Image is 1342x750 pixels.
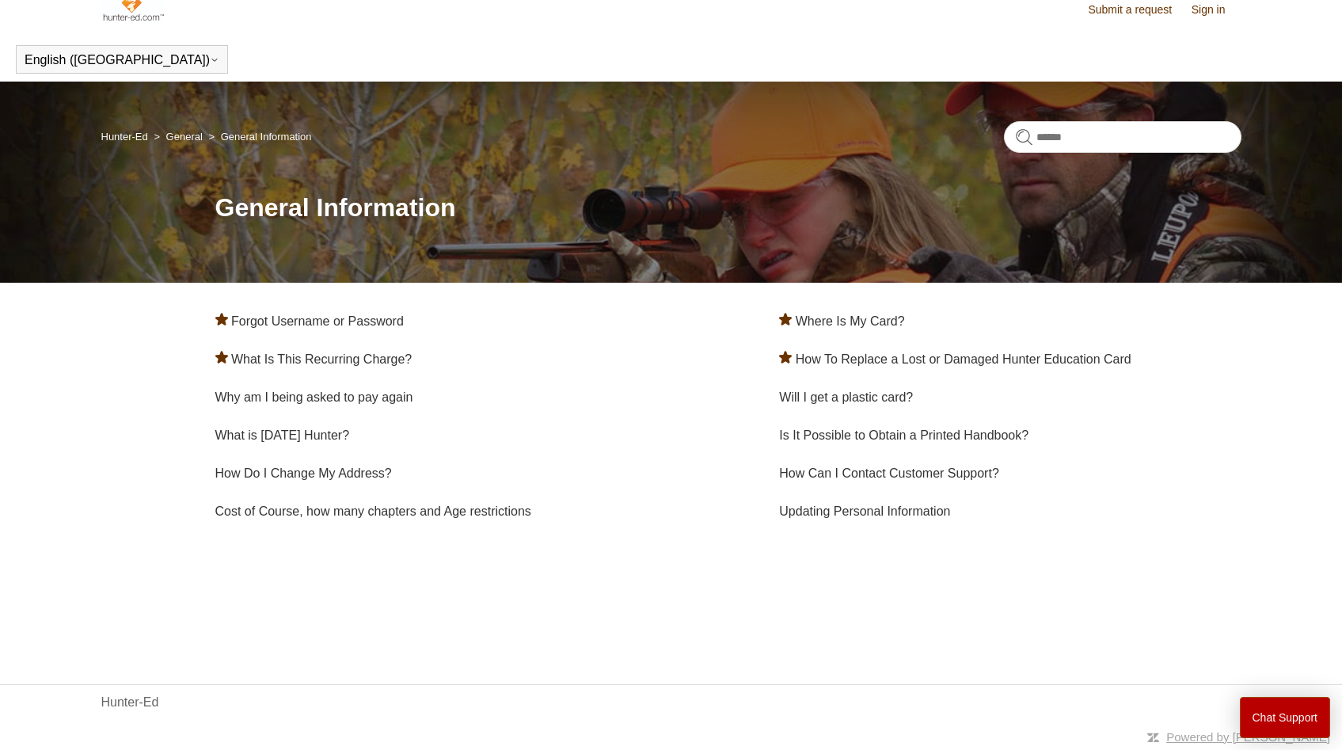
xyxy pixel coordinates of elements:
a: Is It Possible to Obtain a Printed Handbook? [779,428,1028,442]
a: What is [DATE] Hunter? [215,428,350,442]
h1: General Information [215,188,1241,227]
a: Where Is My Card? [796,314,905,328]
input: Search [1004,121,1241,153]
a: How Can I Contact Customer Support? [779,466,998,480]
a: General [166,131,203,143]
a: Why am I being asked to pay again [215,390,413,404]
a: How To Replace a Lost or Damaged Hunter Education Card [796,352,1131,366]
a: Will I get a plastic card? [779,390,913,404]
a: Hunter-Ed [101,131,148,143]
a: Updating Personal Information [779,504,950,518]
a: Powered by [PERSON_NAME] [1166,730,1330,744]
li: General Information [205,131,311,143]
a: How Do I Change My Address? [215,466,392,480]
svg: Promoted article [215,351,228,364]
a: General Information [221,131,312,143]
li: General [150,131,205,143]
a: Sign in [1192,2,1241,18]
button: Chat Support [1240,697,1331,738]
a: Cost of Course, how many chapters and Age restrictions [215,504,531,518]
svg: Promoted article [779,313,792,326]
svg: Promoted article [779,351,792,364]
a: What Is This Recurring Charge? [231,352,412,366]
svg: Promoted article [215,313,228,326]
li: Hunter-Ed [101,131,151,143]
button: English ([GEOGRAPHIC_DATA]) [25,53,219,67]
a: Forgot Username or Password [231,314,404,328]
a: Hunter-Ed [101,693,159,712]
a: Submit a request [1088,2,1188,18]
